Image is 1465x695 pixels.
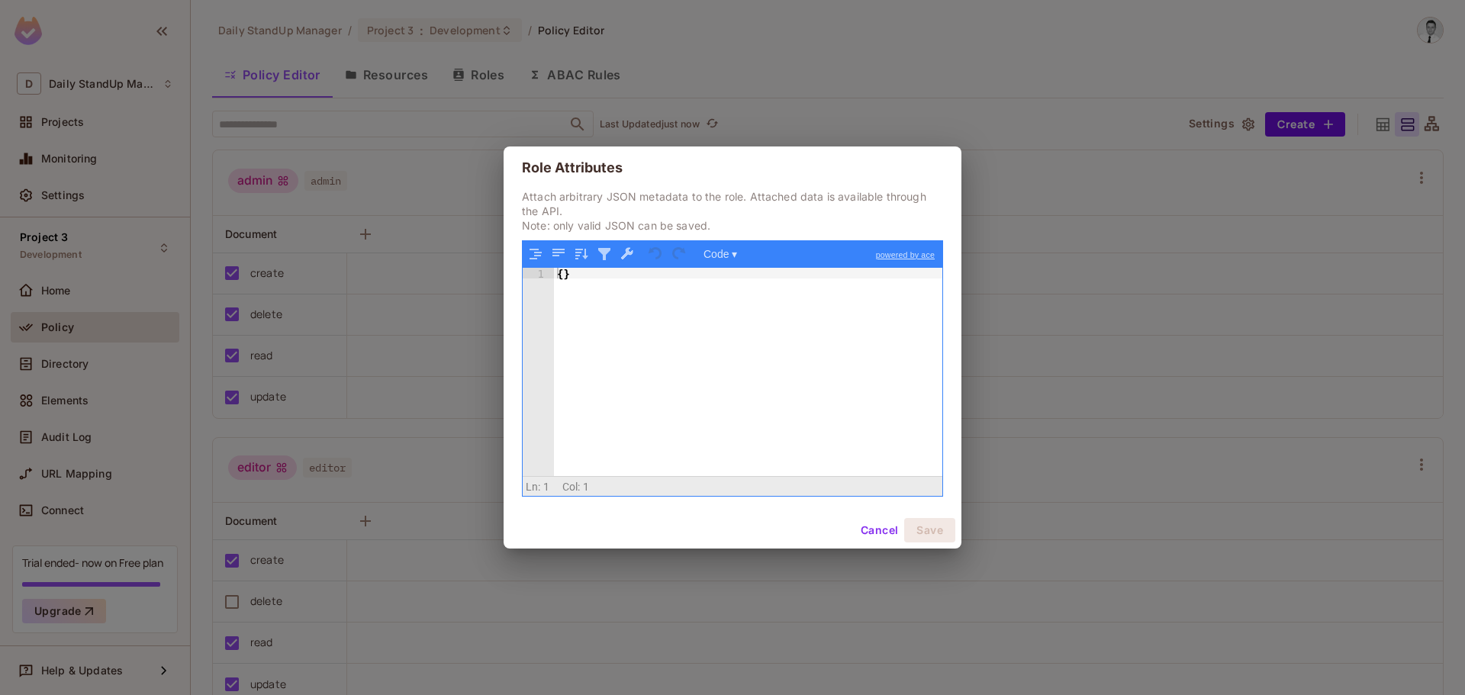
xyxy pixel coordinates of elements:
button: Repair JSON: fix quotes and escape characters, remove comments and JSONP notation, turn JavaScrip... [617,244,637,264]
button: Compact JSON data, remove all whitespaces (Ctrl+Shift+I) [549,244,568,264]
button: Format JSON data, with proper indentation and line feeds (Ctrl+I) [526,244,546,264]
button: Redo (Ctrl+Shift+Z) [669,244,689,264]
button: Sort contents [572,244,591,264]
button: Cancel [855,518,904,542]
button: Save [904,518,955,542]
p: Attach arbitrary JSON metadata to the role. Attached data is available through the API. Note: onl... [522,189,943,233]
h2: Role Attributes [504,146,961,189]
a: powered by ace [868,241,942,269]
span: Ln: [526,481,540,493]
button: Filter, sort, or transform contents [594,244,614,264]
button: Undo last action (Ctrl+Z) [646,244,666,264]
button: Code ▾ [698,244,742,264]
span: Col: [562,481,581,493]
span: 1 [543,481,549,493]
span: 1 [583,481,589,493]
div: 1 [523,268,554,278]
